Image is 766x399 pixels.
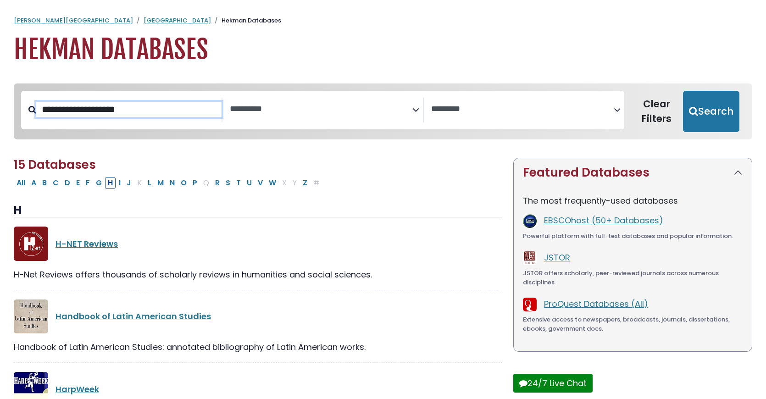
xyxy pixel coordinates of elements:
[244,177,255,189] button: Filter Results U
[300,177,310,189] button: Filter Results Z
[14,204,502,217] h3: H
[513,374,593,393] button: 24/7 Live Chat
[56,238,118,249] a: H-NET Reviews
[266,177,279,189] button: Filter Results W
[514,158,752,187] button: Featured Databases
[14,156,96,173] span: 15 Databases
[56,310,211,322] a: Handbook of Latin American Studies
[83,177,93,189] button: Filter Results F
[105,177,116,189] button: Filter Results H
[14,16,752,25] nav: breadcrumb
[211,16,281,25] li: Hekman Databases
[56,383,99,395] a: HarpWeek
[523,232,743,241] div: Powerful platform with full-text databases and popular information.
[255,177,266,189] button: Filter Results V
[14,16,133,25] a: [PERSON_NAME][GEOGRAPHIC_DATA]
[28,177,39,189] button: Filter Results A
[190,177,200,189] button: Filter Results P
[14,83,752,139] nav: Search filters
[124,177,134,189] button: Filter Results J
[233,177,244,189] button: Filter Results T
[14,341,502,353] div: Handbook of Latin American Studies: annotated bibliography of Latin American works.
[14,34,752,65] h1: Hekman Databases
[523,315,743,333] div: Extensive access to newspapers, broadcasts, journals, dissertations, ebooks, government docs.
[73,177,83,189] button: Filter Results E
[50,177,61,189] button: Filter Results C
[523,269,743,287] div: JSTOR offers scholarly, peer-reviewed journals across numerous disciplines.
[14,177,28,189] button: All
[544,298,648,310] a: ProQuest Databases (All)
[116,177,123,189] button: Filter Results I
[155,177,167,189] button: Filter Results M
[144,16,211,25] a: [GEOGRAPHIC_DATA]
[230,105,412,114] textarea: Search
[630,91,683,132] button: Clear Filters
[14,177,323,188] div: Alpha-list to filter by first letter of database name
[544,252,570,263] a: JSTOR
[431,105,614,114] textarea: Search
[14,268,502,281] div: H-Net Reviews offers thousands of scholarly reviews in humanities and social sciences.
[178,177,189,189] button: Filter Results O
[39,177,50,189] button: Filter Results B
[62,177,73,189] button: Filter Results D
[145,177,154,189] button: Filter Results L
[544,215,663,226] a: EBSCOhost (50+ Databases)
[93,177,105,189] button: Filter Results G
[167,177,178,189] button: Filter Results N
[36,102,222,117] input: Search database by title or keyword
[523,194,743,207] p: The most frequently-used databases
[223,177,233,189] button: Filter Results S
[683,91,739,132] button: Submit for Search Results
[212,177,222,189] button: Filter Results R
